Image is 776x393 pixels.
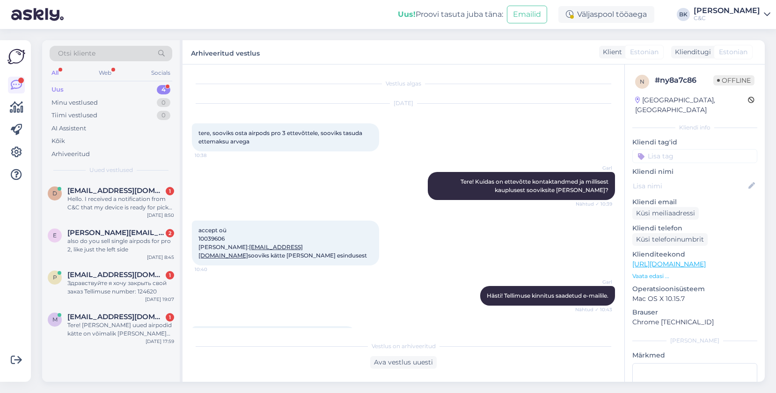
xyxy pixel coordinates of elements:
[632,250,757,259] p: Klienditeekond
[632,233,708,246] div: Küsi telefoninumbrit
[198,243,303,259] a: [EMAIL_ADDRESS][DOMAIN_NAME]
[694,14,760,22] div: C&C
[599,47,622,57] div: Klient
[67,237,174,254] div: also do you sell single airpods for pro 2, like just the left side
[632,123,757,132] div: Kliendi info
[145,296,174,303] div: [DATE] 19:07
[577,164,612,171] span: Garl
[632,223,757,233] p: Kliendi telefon
[166,271,174,279] div: 1
[67,186,165,195] span: deemsongt@gmail.com
[632,260,706,268] a: [URL][DOMAIN_NAME]
[7,48,25,65] img: Askly Logo
[677,8,690,21] div: BK
[398,9,503,20] div: Proovi tasuta juba täna:
[192,79,615,88] div: Vestlus algas
[52,316,58,323] span: M
[640,78,644,85] span: n
[146,338,174,345] div: [DATE] 17:59
[372,342,436,350] span: Vestlus on arhiveeritud
[51,98,98,107] div: Minu vestlused
[97,67,113,79] div: Web
[713,75,754,86] span: Offline
[632,167,757,177] p: Kliendi nimi
[157,111,170,120] div: 0
[632,307,757,317] p: Brauser
[630,47,659,57] span: Estonian
[632,137,757,147] p: Kliendi tag'id
[67,313,165,321] span: Marten.tamm@gmail.com
[632,149,757,163] input: Lisa tag
[147,254,174,261] div: [DATE] 8:45
[198,227,367,259] span: accept oü 10039606 [PERSON_NAME]: sooviks kätte [PERSON_NAME] esindusest
[89,166,133,174] span: Uued vestlused
[51,150,90,159] div: Arhiveeritud
[147,212,174,219] div: [DATE] 8:50
[157,98,170,107] div: 0
[632,272,757,280] p: Vaata edasi ...
[507,6,547,23] button: Emailid
[575,306,612,313] span: Nähtud ✓ 10:43
[67,271,165,279] span: Pandrej@mail.ru
[632,197,757,207] p: Kliendi email
[195,266,230,273] span: 10:40
[50,67,60,79] div: All
[191,46,260,58] label: Arhiveeritud vestlus
[58,49,95,58] span: Otsi kliente
[52,190,57,197] span: d
[67,195,174,212] div: Hello. I received a notification from C&C that my device is ready for pick up in Ülemiste store b...
[719,47,747,57] span: Estonian
[694,7,770,22] a: [PERSON_NAME]C&C
[67,229,165,237] span: elijah@frodes.io
[633,181,747,191] input: Lisa nimi
[51,124,86,133] div: AI Assistent
[398,10,416,19] b: Uus!
[195,152,230,159] span: 10:38
[461,178,610,193] span: Tere! Kuidas on ettevõtte kontaktandmed ja millisest kauplusest sooviksite [PERSON_NAME]?
[632,317,757,327] p: Chrome [TECHNICAL_ID]
[655,75,713,86] div: # ny8a7c86
[53,232,57,239] span: e
[166,187,174,195] div: 1
[558,6,654,23] div: Väljaspool tööaega
[370,356,437,369] div: Ava vestlus uuesti
[53,274,57,281] span: P
[149,67,172,79] div: Socials
[632,336,757,345] div: [PERSON_NAME]
[198,129,364,145] span: tere, sooviks osta airpods pro 3 ettevõttele, sooviks tasuda ettemaksu arvega
[51,85,64,94] div: Uus
[67,279,174,296] div: Здравствуйте я хочу закрыть свой заказ Tellimuse number: 124620
[671,47,711,57] div: Klienditugi
[632,350,757,360] p: Märkmed
[487,292,608,299] span: Hästi! Tellimuse kinnitus saadetud e-mailile.
[632,294,757,304] p: Mac OS X 10.15.7
[635,95,748,115] div: [GEOGRAPHIC_DATA], [GEOGRAPHIC_DATA]
[577,279,612,286] span: Garl
[51,111,97,120] div: Tiimi vestlused
[51,136,65,146] div: Kõik
[157,85,170,94] div: 4
[632,284,757,294] p: Operatsioonisüsteem
[192,99,615,107] div: [DATE]
[632,207,699,220] div: Küsi meiliaadressi
[67,321,174,338] div: Tere! [PERSON_NAME] uued airpodid kätte on võimalik [PERSON_NAME] tellimist?
[576,200,612,207] span: Nähtud ✓ 10:39
[166,313,174,322] div: 1
[166,229,174,237] div: 2
[694,7,760,14] div: [PERSON_NAME]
